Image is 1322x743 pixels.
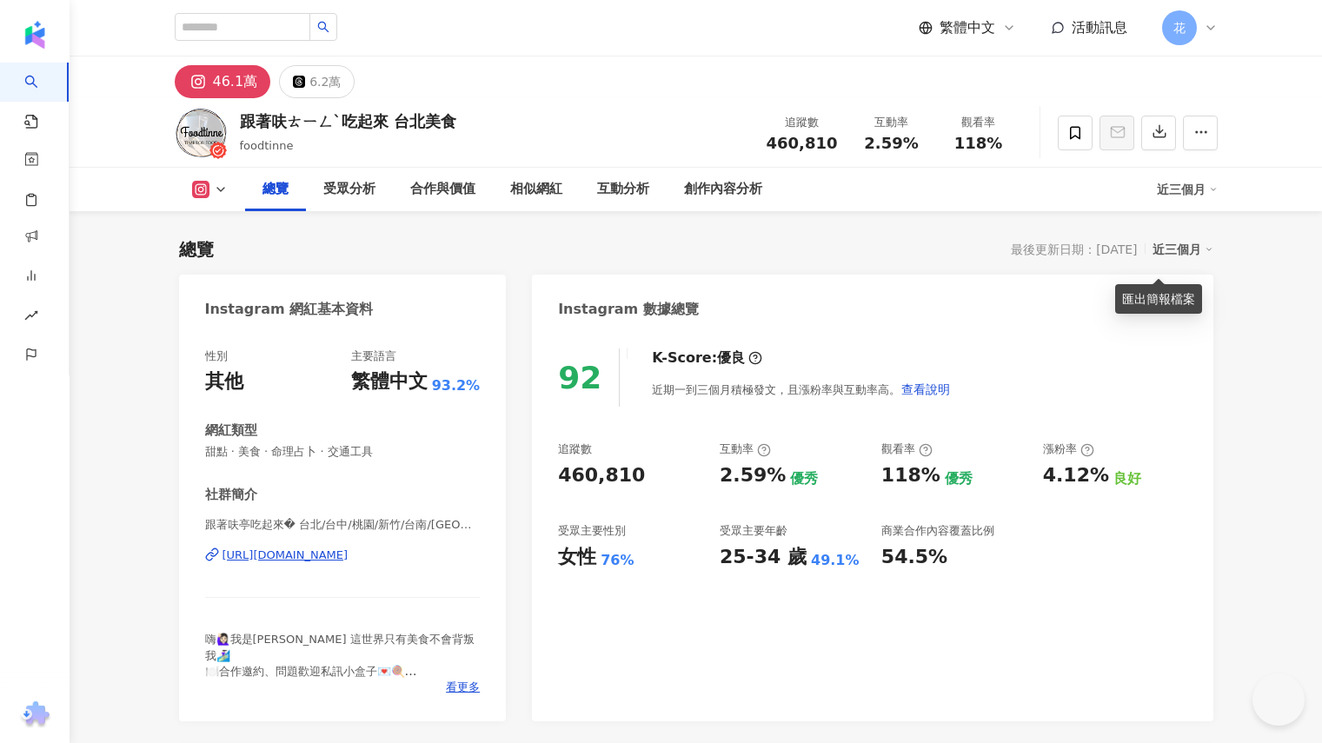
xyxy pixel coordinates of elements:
div: 最後更新日期：[DATE] [1011,242,1137,256]
div: 合作與價值 [410,179,475,200]
span: 2.59% [864,135,918,152]
img: KOL Avatar [175,107,227,159]
div: 受眾分析 [323,179,375,200]
button: 查看說明 [900,372,951,407]
div: 46.1萬 [213,70,258,94]
div: 漲粉率 [1043,441,1094,457]
div: 總覽 [179,237,214,262]
div: 460,810 [558,462,645,489]
div: [URL][DOMAIN_NAME] [223,547,349,563]
div: 4.12% [1043,462,1109,489]
div: 受眾主要性別 [558,523,626,539]
div: 追蹤數 [767,114,838,131]
span: 繁體中文 [940,18,995,37]
div: 創作內容分析 [684,179,762,200]
div: 118% [881,462,940,489]
a: [URL][DOMAIN_NAME] [205,547,481,563]
div: 商業合作內容覆蓋比例 [881,523,994,539]
div: 76% [601,551,634,570]
div: 繁體中文 [351,368,428,395]
span: 甜點 · 美食 · 命理占卜 · 交通工具 [205,444,481,460]
div: 社群簡介 [205,486,257,504]
div: 互動率 [859,114,925,131]
div: 性別 [205,348,228,364]
span: 看更多 [446,680,480,695]
span: search [317,21,329,33]
a: search [24,63,59,130]
div: 6.2萬 [309,70,341,94]
div: K-Score : [652,348,762,368]
div: Instagram 網紅基本資料 [205,300,374,319]
span: 花 [1173,18,1186,37]
span: 118% [954,135,1003,152]
div: 近三個月 [1157,176,1218,203]
img: logo icon [21,21,49,49]
span: 93.2% [432,376,481,395]
div: 優秀 [790,469,818,488]
span: 跟著呋亭吃起來� 台北/台中/桃園/新竹/台南/[GEOGRAPHIC_DATA] /嘉義美食CHIANG | foodtinne [205,517,481,533]
div: 互動分析 [597,179,649,200]
button: 46.1萬 [175,65,271,98]
div: 觀看率 [946,114,1012,131]
div: 總覽 [262,179,289,200]
div: 網紅類型 [205,421,257,440]
div: 良好 [1113,469,1141,488]
div: 優秀 [945,469,973,488]
div: 互動率 [720,441,771,457]
button: 6.2萬 [279,65,355,98]
div: 近期一到三個月積極發文，且漲粉率與互動率高。 [652,372,951,407]
div: 相似網紅 [510,179,562,200]
div: 匯出簡報檔案 [1115,284,1202,314]
span: rise [24,298,38,337]
div: 近三個月 [1153,238,1213,261]
div: 主要語言 [351,348,396,364]
div: 受眾主要年齡 [720,523,787,539]
iframe: Help Scout Beacon - Open [1252,673,1305,726]
span: foodtinne [240,139,294,152]
img: chrome extension [18,701,52,729]
div: 追蹤數 [558,441,592,457]
div: 25-34 歲 [720,544,807,571]
div: 其他 [205,368,243,395]
div: 女性 [558,544,596,571]
div: 49.1% [811,551,860,570]
div: 跟著呋ㄊㄧㄥˋ吃起來 台北美食 [240,110,456,132]
div: Instagram 數據總覽 [558,300,699,319]
span: 活動訊息 [1072,19,1127,36]
span: 嗨🙋🏻‍♀️我是[PERSON_NAME] 這世界只有美食不會背叛我🏄🏻‍♀️ 🍽️合作邀約、問題歡迎私訊小盒子💌🍭 🍰特愛發掘酷東西&美食旅遊 日本愛好者🙋🏻‍♀️🇯🇵 🏝️#foodtinn... [205,633,475,740]
span: 460,810 [767,134,838,152]
div: 優良 [717,348,745,368]
div: 觀看率 [881,441,933,457]
div: 92 [558,360,601,395]
div: 2.59% [720,462,786,489]
div: 54.5% [881,544,947,571]
span: 查看說明 [901,382,950,396]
